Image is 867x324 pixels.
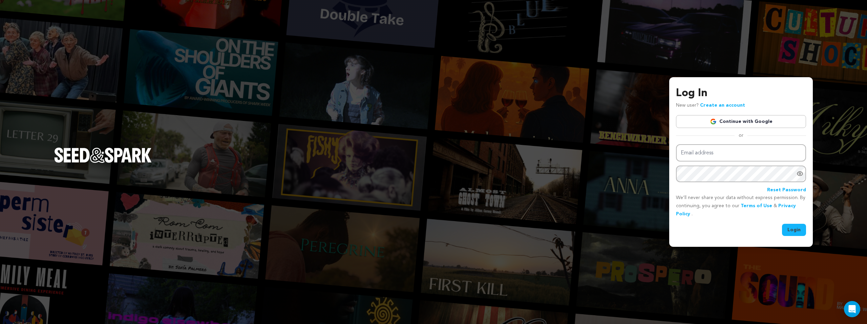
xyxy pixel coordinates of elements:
[54,148,152,176] a: Seed&Spark Homepage
[676,144,806,161] input: Email address
[676,85,806,102] h3: Log In
[782,224,806,236] button: Login
[676,115,806,128] a: Continue with Google
[700,103,745,108] a: Create an account
[735,132,747,139] span: or
[676,194,806,218] p: We’ll never share your data without express permission. By continuing, you agree to our & .
[54,148,152,163] img: Seed&Spark Logo
[676,203,796,216] a: Privacy Policy
[797,170,803,177] a: Show password as plain text. Warning: this will display your password on the screen.
[676,102,745,110] p: New user?
[741,203,772,208] a: Terms of Use
[844,301,860,317] div: Open Intercom Messenger
[767,186,806,194] a: Reset Password
[710,118,717,125] img: Google logo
